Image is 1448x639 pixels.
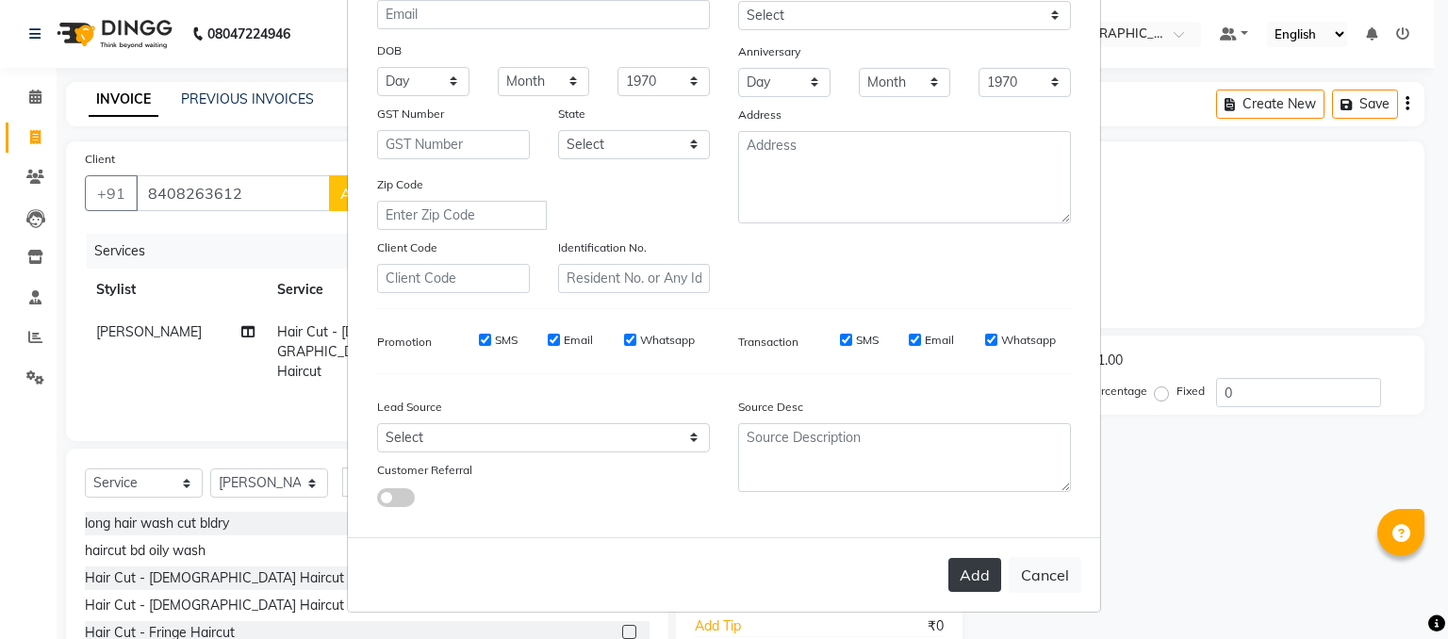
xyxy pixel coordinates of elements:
[377,176,423,193] label: Zip Code
[738,334,798,351] label: Transaction
[377,130,530,159] input: GST Number
[377,106,444,123] label: GST Number
[925,332,954,349] label: Email
[1009,557,1081,593] button: Cancel
[495,332,518,349] label: SMS
[1001,332,1056,349] label: Whatsapp
[377,334,432,351] label: Promotion
[377,264,530,293] input: Client Code
[558,264,711,293] input: Resident No. or Any Id
[558,239,647,256] label: Identification No.
[377,42,402,59] label: DOB
[738,106,782,123] label: Address
[738,43,800,60] label: Anniversary
[377,462,472,479] label: Customer Referral
[640,332,695,349] label: Whatsapp
[738,399,803,416] label: Source Desc
[558,106,585,123] label: State
[564,332,593,349] label: Email
[377,239,437,256] label: Client Code
[948,558,1001,592] button: Add
[377,399,442,416] label: Lead Source
[377,201,547,230] input: Enter Zip Code
[856,332,879,349] label: SMS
